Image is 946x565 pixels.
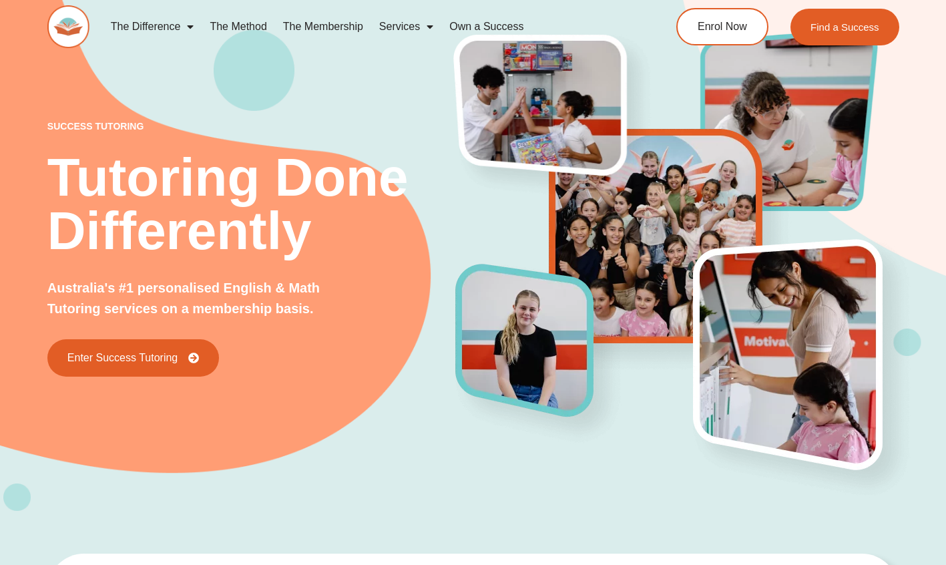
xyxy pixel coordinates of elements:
[103,11,202,42] a: The Difference
[202,11,274,42] a: The Method
[371,11,441,42] a: Services
[441,11,531,42] a: Own a Success
[879,501,946,565] iframe: Chat Widget
[47,278,346,319] p: Australia's #1 personalised English & Math Tutoring services on a membership basis.
[47,339,219,377] a: Enter Success Tutoring
[103,11,628,42] nav: Menu
[790,9,899,45] a: Find a Success
[676,8,768,45] a: Enrol Now
[47,151,456,258] h2: Tutoring Done Differently
[67,353,178,363] span: Enter Success Tutoring
[47,122,456,131] p: success tutoring
[810,22,879,32] span: Find a Success
[275,11,371,42] a: The Membership
[698,21,747,32] span: Enrol Now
